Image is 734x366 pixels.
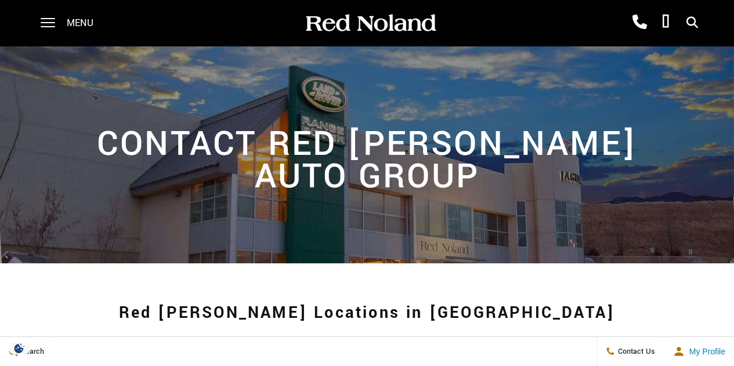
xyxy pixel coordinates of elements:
span: My Profile [685,347,725,356]
h1: Red [PERSON_NAME] Locations in [GEOGRAPHIC_DATA] [52,290,682,336]
button: Open user profile menu [664,337,734,366]
img: Opt-Out Icon [6,342,32,354]
img: Red Noland Auto Group [303,13,437,34]
h2: Contact Red [PERSON_NAME] Auto Group [45,117,689,193]
span: Contact Us [615,346,655,357]
section: Click to Open Cookie Consent Modal [6,342,32,354]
